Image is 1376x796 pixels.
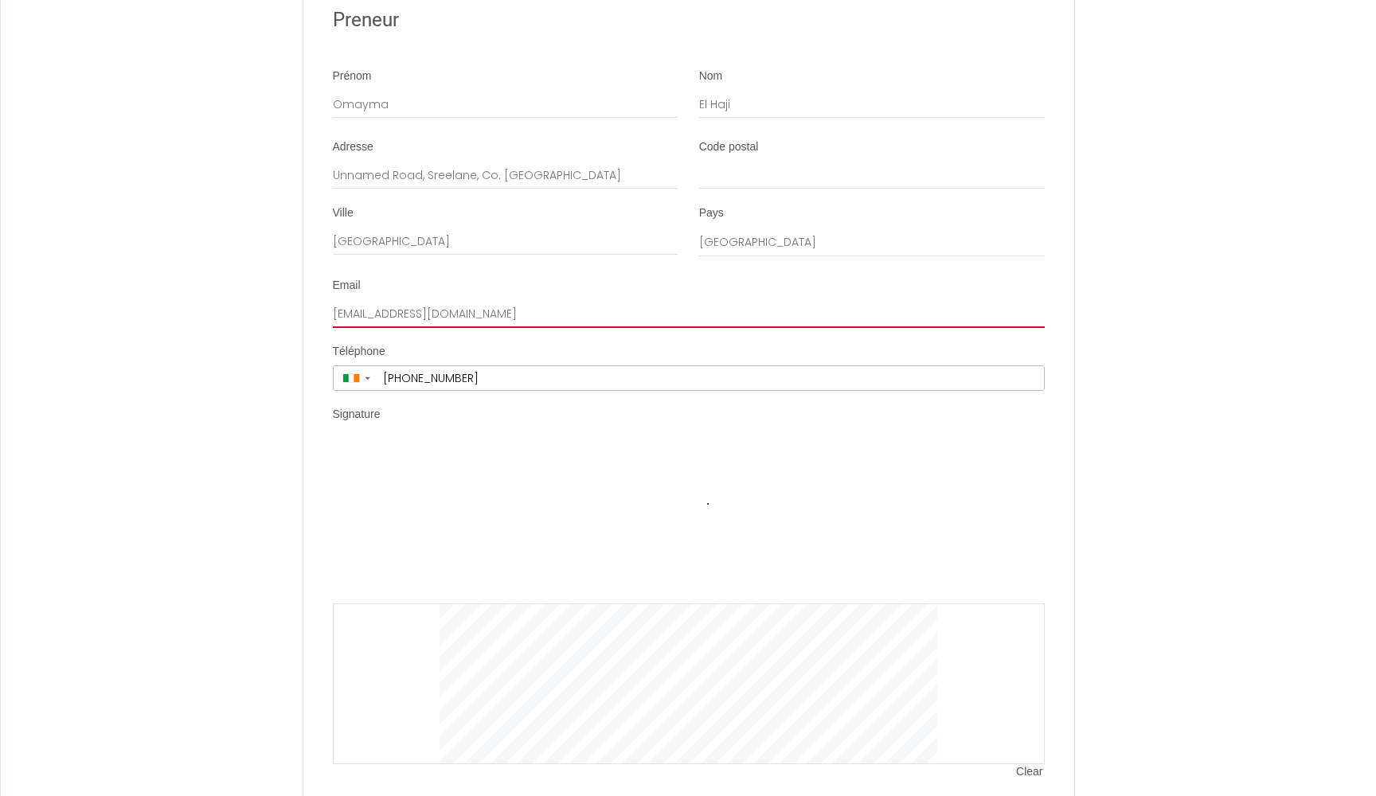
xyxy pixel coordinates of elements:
[1016,764,1044,780] span: Clear
[333,278,361,294] label: Email
[377,366,1044,390] input: +353 85 012 3456
[333,344,385,360] label: Téléphone
[699,139,759,155] label: Code postal
[333,68,372,84] label: Prénom
[699,205,724,221] label: Pays
[333,139,373,155] label: Adresse
[333,407,381,423] label: Signature
[333,5,1045,36] h2: Preneur
[333,205,354,221] label: Ville
[440,444,937,603] img: signature
[363,375,372,381] span: ▼
[699,68,723,84] label: Nom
